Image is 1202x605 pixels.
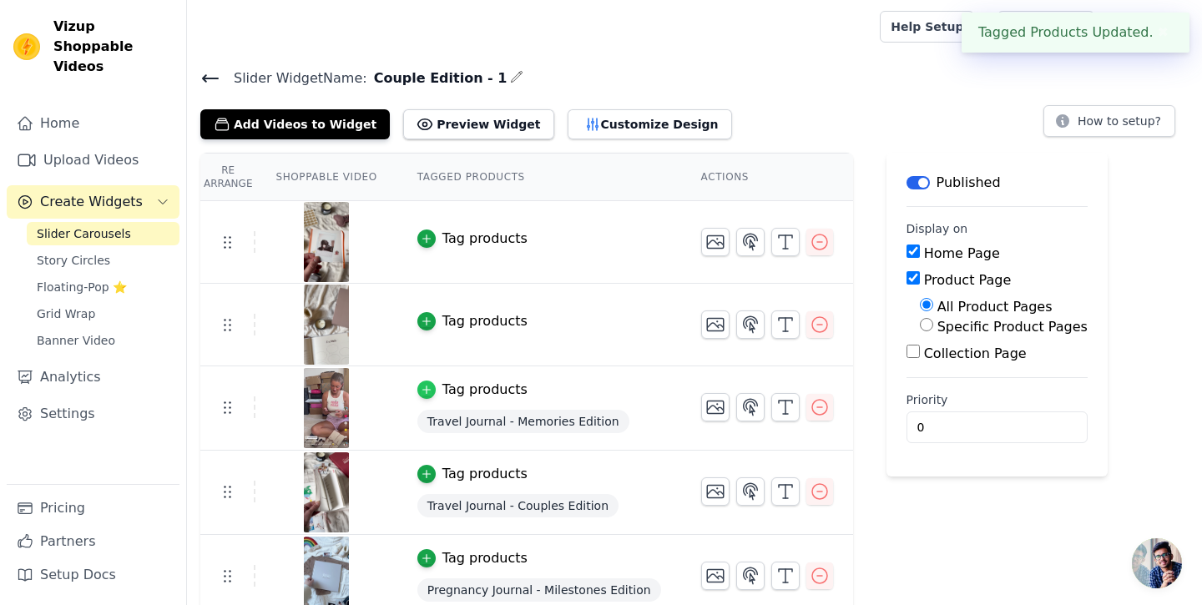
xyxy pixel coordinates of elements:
img: tn-cd48aeffb7d64c698f1391c73a26e4d0.png [303,285,350,365]
div: Tag products [442,311,528,331]
a: Partners [7,525,179,558]
span: Travel Journal - Couples Edition [417,494,619,517]
a: Analytics [7,360,179,394]
th: Actions [681,154,853,201]
p: Scrap't [1134,12,1189,42]
button: Tag products [417,380,528,400]
label: Priority [907,391,1088,408]
span: Travel Journal - Memories Edition [417,410,629,433]
legend: Display on [907,220,968,237]
img: tn-3e971ca04a1042bf9639694c638c5338.png [303,452,350,532]
div: Tag products [442,380,528,400]
th: Re Arrange [200,154,255,201]
button: S Scrap't [1108,12,1189,42]
div: Tagged Products Updated. [962,13,1189,53]
span: Create Widgets [40,192,143,212]
button: Tag products [417,548,528,568]
a: Slider Carousels [27,222,179,245]
a: Floating-Pop ⭐ [27,275,179,299]
div: Tag products [442,464,528,484]
span: Vizup Shoppable Videos [53,17,173,77]
button: Tag products [417,464,528,484]
a: Upload Videos [7,144,179,177]
a: Open chat [1132,538,1182,588]
button: Change Thumbnail [701,562,730,590]
label: Home Page [924,245,1000,261]
a: Book Demo [997,11,1093,43]
button: Close [1154,23,1173,43]
span: Story Circles [37,252,110,269]
span: Banner Video [37,332,115,349]
button: Tag products [417,229,528,249]
a: Setup Docs [7,558,179,592]
button: Change Thumbnail [701,393,730,421]
a: Pricing [7,492,179,525]
button: Create Widgets [7,185,179,219]
div: Tag products [442,229,528,249]
label: Product Page [924,272,1012,288]
button: Change Thumbnail [701,477,730,506]
span: Slider Carousels [37,225,131,242]
a: Settings [7,397,179,431]
p: Published [937,173,1001,193]
button: Change Thumbnail [701,310,730,339]
span: Pregnancy Journal - Milestones Edition [417,578,661,602]
button: How to setup? [1043,105,1175,137]
span: Couple Edition - 1 [367,68,508,88]
img: Vizup [13,33,40,60]
button: Preview Widget [403,109,553,139]
a: Home [7,107,179,140]
label: Collection Page [924,345,1027,361]
button: Customize Design [568,109,732,139]
img: 8152fa31b3c14ef191317c626a8c89e7.thumbnail.0000000000.jpg [303,368,350,448]
button: Add Videos to Widget [200,109,390,139]
a: Banner Video [27,329,179,352]
th: Tagged Products [397,154,681,201]
th: Shoppable Video [255,154,396,201]
button: Change Thumbnail [701,228,730,256]
span: Floating-Pop ⭐ [37,279,127,295]
button: Tag products [417,311,528,331]
img: tn-1b9b01167df4425983d624caa5acf8a2.png [303,202,350,282]
a: Story Circles [27,249,179,272]
span: Slider Widget Name: [220,68,367,88]
div: Edit Name [510,67,523,89]
label: All Product Pages [937,299,1053,315]
a: Grid Wrap [27,302,179,325]
label: Specific Product Pages [937,319,1088,335]
span: Grid Wrap [37,305,95,322]
a: Help Setup [880,11,974,43]
div: Tag products [442,548,528,568]
a: How to setup? [1043,117,1175,133]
